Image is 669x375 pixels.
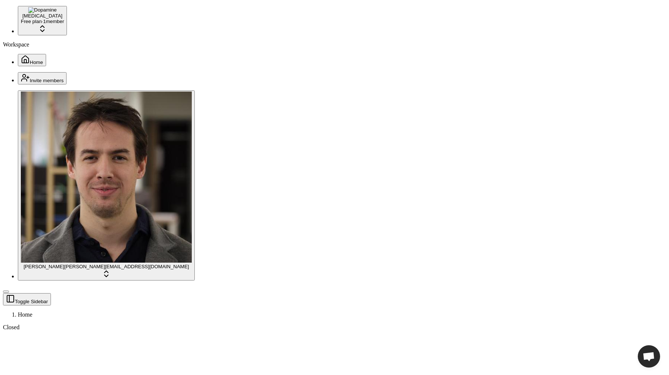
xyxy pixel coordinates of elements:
button: Dopamine[MEDICAL_DATA]Free plan·1member [18,6,67,35]
nav: breadcrumb [3,311,666,318]
span: Toggle Sidebar [15,299,48,304]
div: [MEDICAL_DATA] [21,13,64,19]
button: Invite members [18,72,67,84]
a: Invite members [18,77,67,83]
div: Workspace [3,41,666,48]
button: Toggle Sidebar [3,293,51,305]
span: [PERSON_NAME] [23,264,64,269]
button: Jonathan Beurel[PERSON_NAME][PERSON_NAME][EMAIL_ADDRESS][DOMAIN_NAME] [18,90,195,281]
span: [PERSON_NAME][EMAIL_ADDRESS][DOMAIN_NAME] [64,264,189,269]
button: Home [18,54,46,66]
div: Open chat [638,345,660,368]
img: Dopamine [28,7,57,13]
button: Toggle Sidebar [3,291,9,293]
span: Home [18,311,32,318]
span: Closed [3,324,19,330]
span: Invite members [30,78,64,83]
a: Home [18,59,46,65]
div: Free plan · 1 member [21,19,64,24]
img: Jonathan Beurel [21,92,192,263]
span: Home [30,60,43,65]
